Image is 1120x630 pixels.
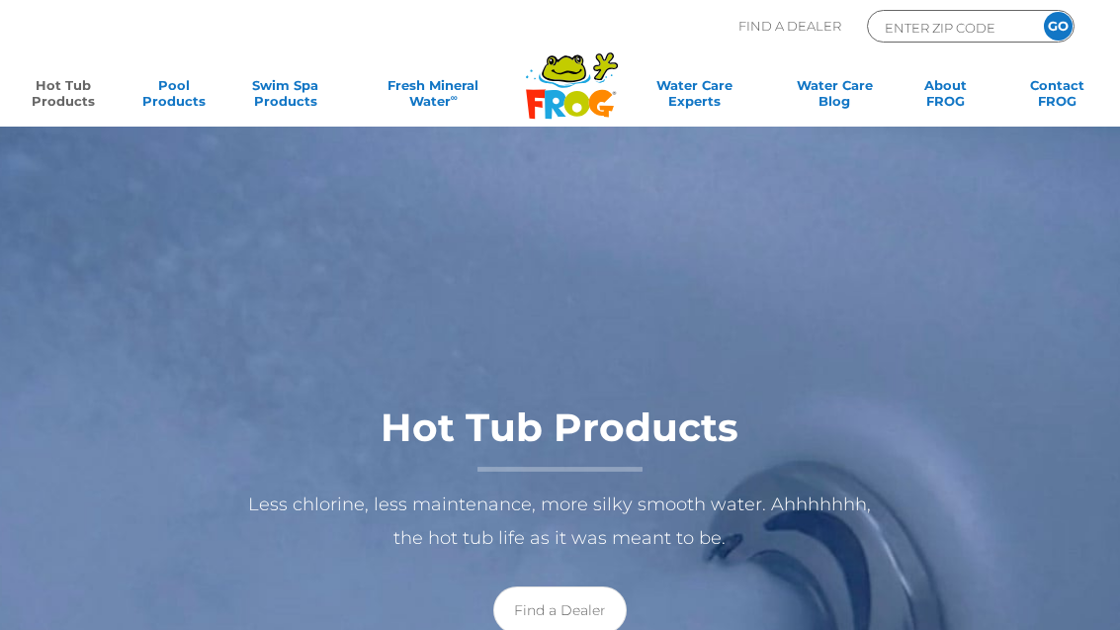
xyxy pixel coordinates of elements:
input: GO [1044,12,1073,41]
a: Water CareExperts [622,77,767,117]
a: ContactFROG [1014,77,1100,117]
a: Water CareBlog [792,77,878,117]
input: Zip Code Form [883,16,1016,39]
a: Hot TubProducts [20,77,106,117]
a: PoolProducts [130,77,216,117]
a: Fresh MineralWater∞ [353,77,513,117]
h1: Hot Tub Products [233,406,887,472]
p: Less chlorine, less maintenance, more silky smooth water. Ahhhhhhh, the hot tub life as it was me... [233,488,887,555]
a: AboutFROG [903,77,989,117]
a: Swim SpaProducts [242,77,328,117]
p: Find A Dealer [738,10,841,43]
sup: ∞ [451,92,458,103]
